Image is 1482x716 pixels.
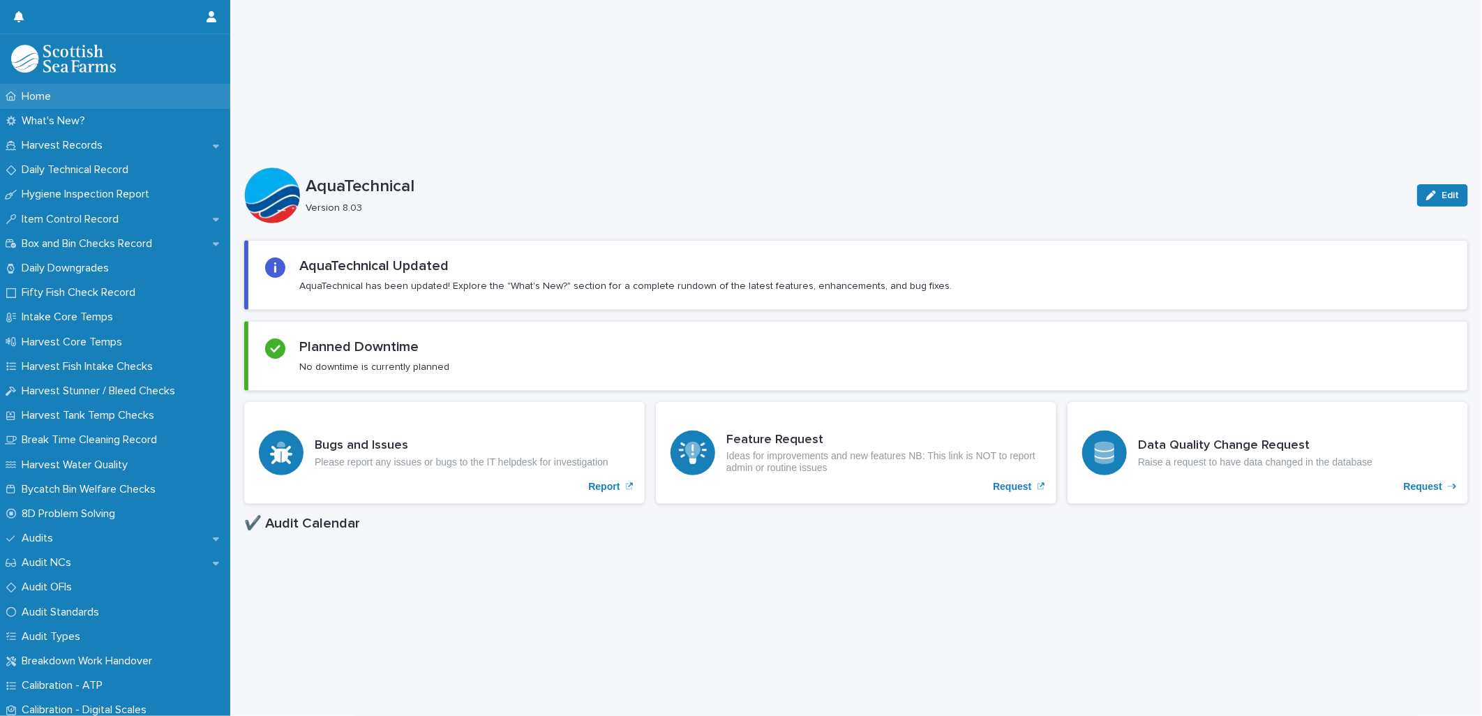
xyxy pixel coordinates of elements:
p: Harvest Records [16,139,114,152]
p: 8D Problem Solving [16,507,126,521]
p: Bycatch Bin Welfare Checks [16,483,167,496]
h2: Planned Downtime [299,338,419,355]
a: Request [1068,402,1468,504]
p: Request [993,481,1031,493]
p: Audit NCs [16,556,82,569]
a: Report [244,402,645,504]
p: Breakdown Work Handover [16,655,163,668]
p: No downtime is currently planned [299,361,449,373]
p: Request [1404,481,1442,493]
p: Daily Downgrades [16,262,120,275]
p: Harvest Water Quality [16,458,139,472]
p: Box and Bin Checks Record [16,237,163,251]
p: Audits [16,532,64,545]
p: What's New? [16,114,96,128]
p: AquaTechnical has been updated! Explore the "What's New?" section for a complete rundown of the l... [299,280,952,292]
p: Fifty Fish Check Record [16,286,147,299]
p: Calibration - ATP [16,679,114,692]
p: Audit Standards [16,606,110,619]
p: Report [588,481,620,493]
button: Edit [1417,184,1468,207]
p: Break Time Cleaning Record [16,433,168,447]
h3: Feature Request [726,433,1042,448]
p: Audit OFIs [16,581,83,594]
p: Hygiene Inspection Report [16,188,160,201]
h3: Data Quality Change Request [1138,438,1372,454]
p: Ideas for improvements and new features NB: This link is NOT to report admin or routine issues [726,450,1042,474]
p: Item Control Record [16,213,130,226]
h1: ✔️ Audit Calendar [244,515,1468,532]
p: Audit Types [16,630,91,643]
p: Raise a request to have data changed in the database [1138,456,1372,468]
p: Please report any issues or bugs to the IT helpdesk for investigation [315,456,608,468]
p: Harvest Fish Intake Checks [16,360,164,373]
p: Harvest Core Temps [16,336,133,349]
h3: Bugs and Issues [315,438,608,454]
p: Intake Core Temps [16,311,124,324]
p: Daily Technical Record [16,163,140,177]
h2: AquaTechnical Updated [299,258,449,274]
p: Harvest Stunner / Bleed Checks [16,385,186,398]
p: AquaTechnical [306,177,1406,197]
img: mMrefqRFQpe26GRNOUkG [11,45,116,73]
p: Harvest Tank Temp Checks [16,409,165,422]
a: Request [656,402,1056,504]
span: Edit [1442,191,1459,200]
p: Version 8.03 [306,202,1400,214]
p: Home [16,90,62,103]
